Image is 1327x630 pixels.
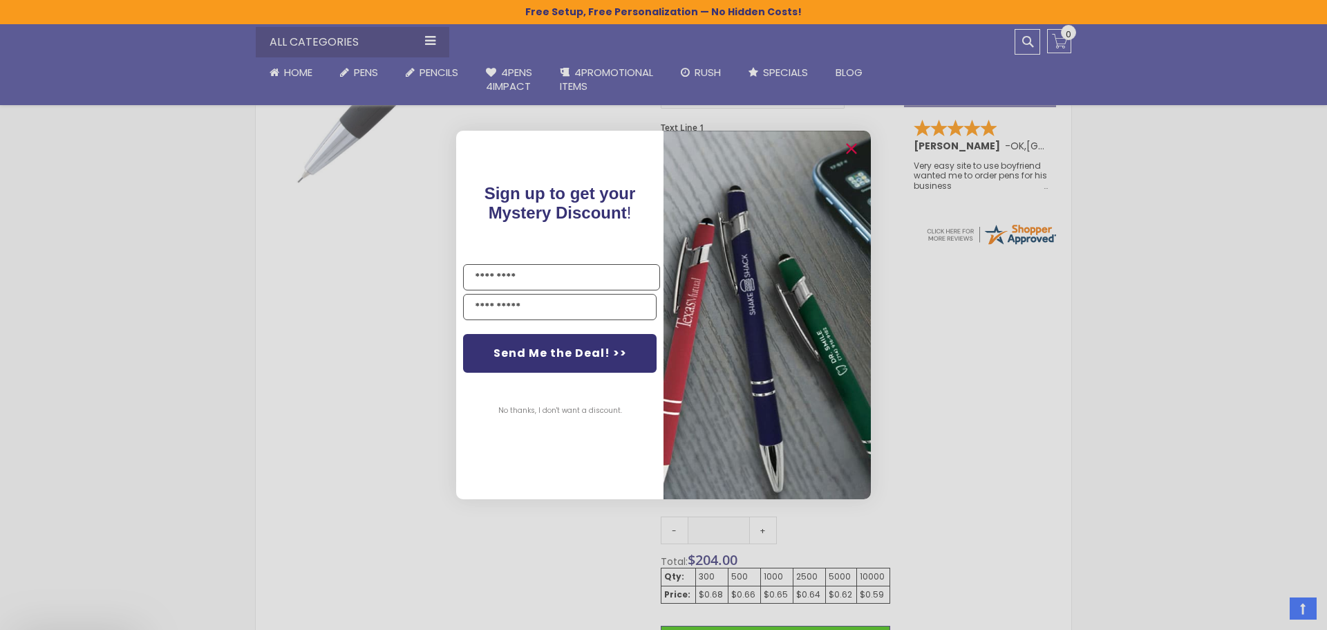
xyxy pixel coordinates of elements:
[484,184,636,222] span: !
[663,131,871,499] img: pop-up-image
[491,393,629,428] button: No thanks, I don't want a discount.
[484,184,636,222] span: Sign up to get your Mystery Discount
[463,334,657,373] button: Send Me the Deal! >>
[840,138,863,160] button: Close dialog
